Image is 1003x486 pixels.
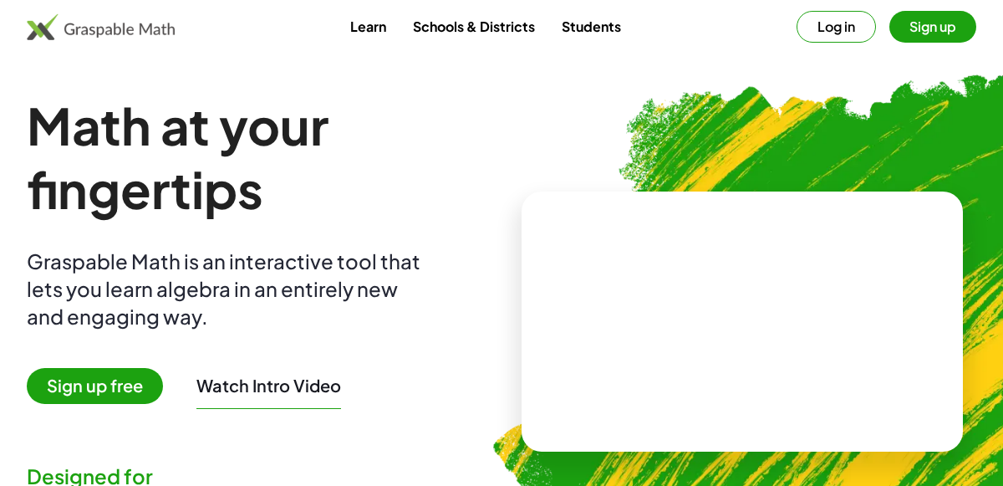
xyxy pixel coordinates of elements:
[27,94,495,221] h1: Math at your fingertips
[337,11,400,42] a: Learn
[617,259,868,385] video: What is this? This is dynamic math notation. Dynamic math notation plays a central role in how Gr...
[196,375,341,396] button: Watch Intro Video
[400,11,548,42] a: Schools & Districts
[797,11,876,43] button: Log in
[27,248,428,330] div: Graspable Math is an interactive tool that lets you learn algebra in an entirely new and engaging...
[548,11,634,42] a: Students
[27,368,163,404] span: Sign up free
[889,11,976,43] button: Sign up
